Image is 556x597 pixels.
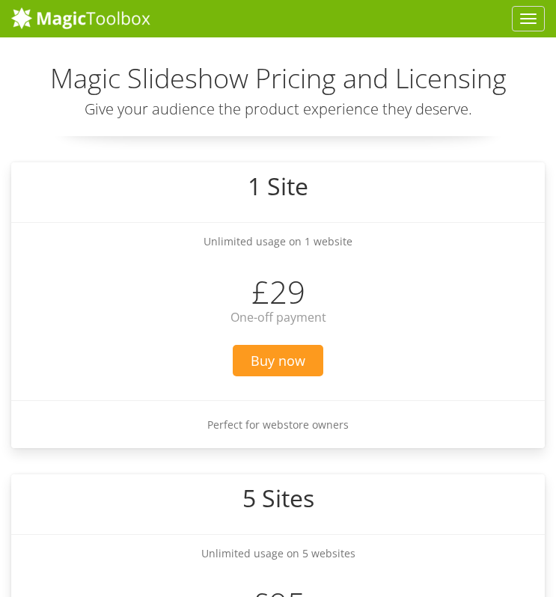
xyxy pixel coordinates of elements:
li: Perfect for webstore owners [11,400,545,448]
span: One-off payment [230,309,326,325]
span: Buy now [233,345,323,376]
li: Unlimited usage on 5 websites [11,534,545,572]
h3: £29 [11,275,545,309]
big: 5 Sites [242,482,314,514]
h2: Magic Slideshow Pricing and Licensing [11,64,545,94]
big: 1 Site [248,170,308,202]
h3: Give your audience the product experience they deserve. [11,101,545,117]
li: Unlimited usage on 1 website [11,222,545,260]
img: MagicToolbox.com - Image tools for your website [11,7,150,29]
